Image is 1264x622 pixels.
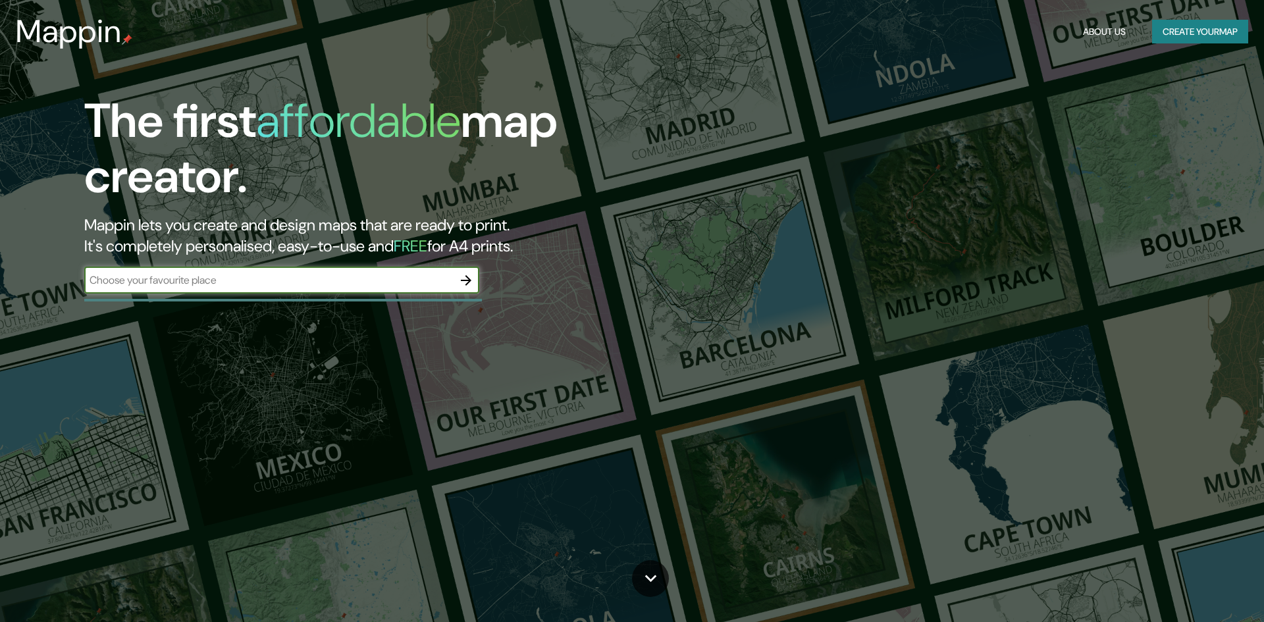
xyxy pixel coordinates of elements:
h2: Mappin lets you create and design maps that are ready to print. It's completely personalised, eas... [84,215,716,257]
h3: Mappin [16,13,122,50]
button: About Us [1078,20,1131,44]
h5: FREE [394,236,427,256]
img: mappin-pin [122,34,132,45]
h1: The first map creator. [84,93,716,215]
h1: affordable [256,90,461,151]
button: Create yourmap [1152,20,1248,44]
input: Choose your favourite place [84,272,453,288]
